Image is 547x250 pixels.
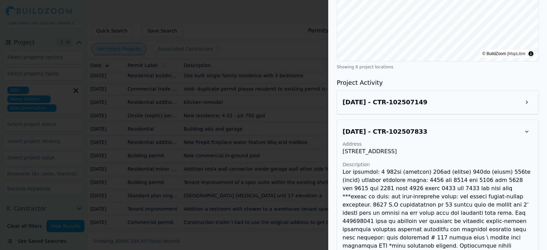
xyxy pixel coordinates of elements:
h3: [DATE] - CTR-102507149 [343,97,427,107]
a: MapLibre [508,51,525,56]
div: Showing 6 project locations [337,64,539,70]
p: Description [343,161,533,168]
div: © BuildZoom | [482,50,525,57]
p: [STREET_ADDRESS] [343,147,533,156]
h3: Project Activity [337,78,539,88]
p: Address [343,141,533,147]
summary: Toggle attribution [527,50,535,58]
h3: [DATE] - CTR-102507833 [343,127,427,136]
